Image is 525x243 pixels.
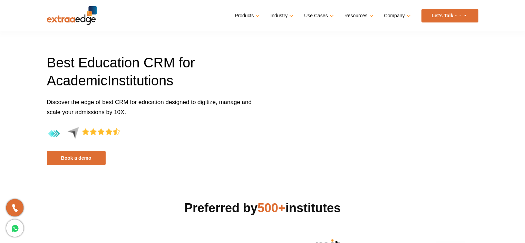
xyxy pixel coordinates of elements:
a: Book a demo [47,151,106,165]
a: Let’s Talk [421,9,478,22]
span: 500+ [257,201,285,215]
a: Industry [270,11,292,21]
span: Discover the edge of best CRM for education designed to digitize, manage and scale your admission... [47,99,252,115]
a: Products [235,11,258,21]
a: Resources [344,11,372,21]
span: nstitutions [111,73,173,88]
h1: Best Education CRM for A I [47,54,257,97]
h2: Preferred by institutes [47,200,478,216]
span: cademic [56,73,107,88]
a: Use Cases [304,11,332,21]
a: Company [384,11,409,21]
img: 4.4-aggregate-rating-by-users [47,127,120,141]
